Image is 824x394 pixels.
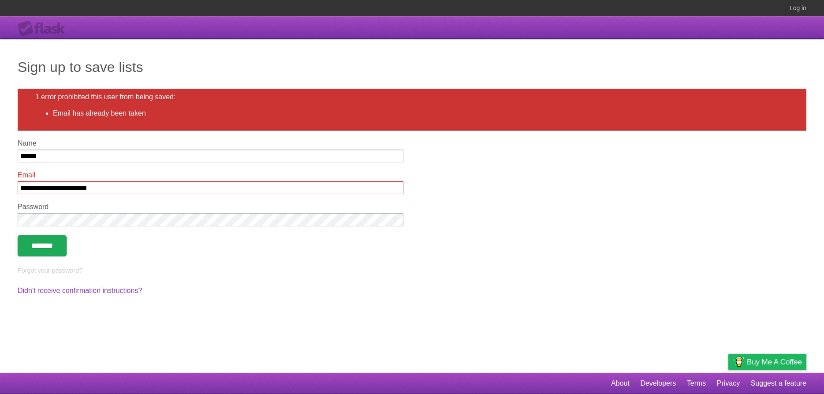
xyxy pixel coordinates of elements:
span: Buy me a coffee [747,354,802,370]
li: Email has already been taken [53,108,789,119]
label: Email [18,171,403,179]
a: Suggest a feature [751,375,806,392]
a: Privacy [717,375,740,392]
img: Buy me a coffee [733,354,745,369]
a: Forgot your password? [18,267,82,274]
a: Didn't receive confirmation instructions? [18,287,142,294]
label: Name [18,139,403,147]
a: Buy me a coffee [728,354,806,370]
a: Developers [640,375,676,392]
h1: Sign up to save lists [18,56,806,78]
label: Password [18,203,403,211]
a: Terms [687,375,706,392]
a: About [611,375,630,392]
div: Flask [18,21,71,37]
h2: 1 error prohibited this user from being saved: [35,93,789,101]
